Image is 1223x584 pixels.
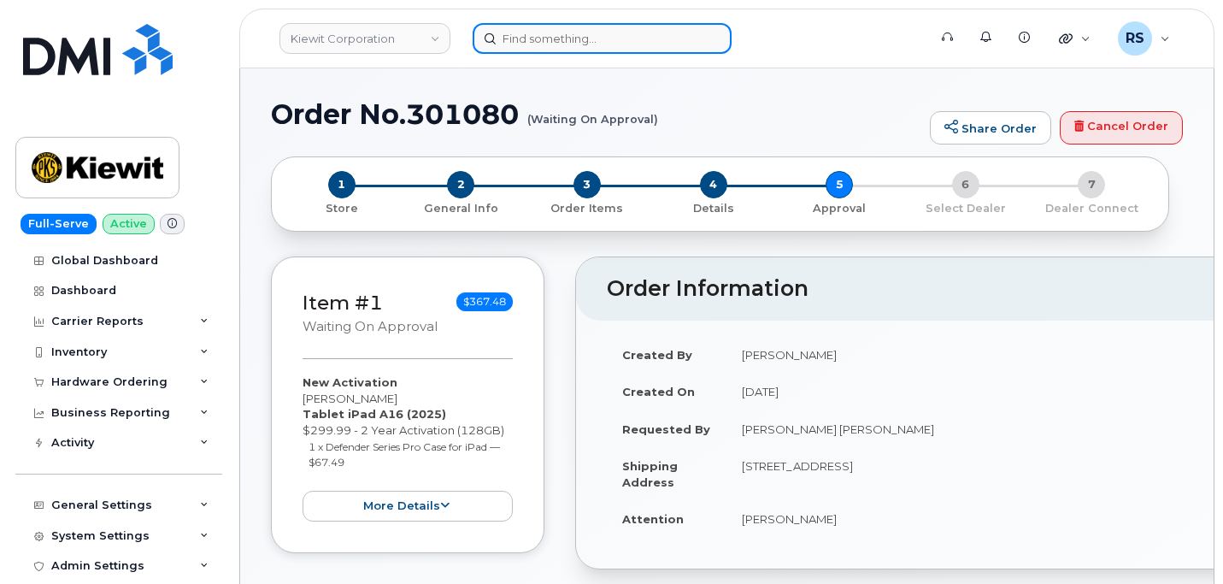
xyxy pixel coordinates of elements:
[303,291,383,315] a: Item #1
[303,375,397,389] strong: New Activation
[622,385,695,398] strong: Created On
[700,171,727,198] span: 4
[456,292,513,311] span: $367.48
[622,459,678,489] strong: Shipping Address
[271,99,921,129] h1: Order No.301080
[622,422,710,436] strong: Requested By
[303,491,513,522] button: more details
[303,319,438,334] small: Waiting On Approval
[930,111,1051,145] a: Share Order
[398,198,525,216] a: 2 General Info
[303,375,513,522] div: [PERSON_NAME] $299.99 - 2 Year Activation (128GB)
[447,171,474,198] span: 2
[622,512,684,526] strong: Attention
[309,440,500,469] small: 1 x Defender Series Pro Case for iPad — $67.49
[292,201,391,216] p: Store
[650,198,777,216] a: 4 Details
[622,348,692,362] strong: Created By
[527,99,658,126] small: (Waiting On Approval)
[531,201,644,216] p: Order Items
[285,198,398,216] a: 1 Store
[657,201,770,216] p: Details
[328,171,356,198] span: 1
[1060,111,1183,145] a: Cancel Order
[573,171,601,198] span: 3
[524,198,650,216] a: 3 Order Items
[303,407,446,421] strong: Tablet iPad A16 (2025)
[405,201,518,216] p: General Info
